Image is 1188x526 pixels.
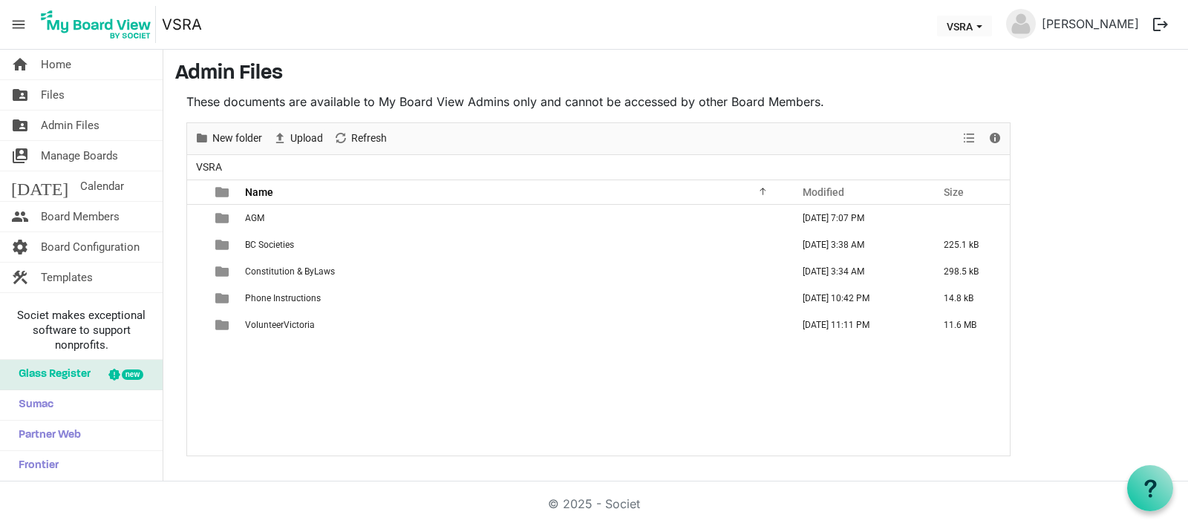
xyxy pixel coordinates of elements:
td: is template cell column header type [206,312,241,338]
span: Name [245,186,273,198]
a: My Board View Logo [36,6,162,43]
td: Phone Instructions is template cell column header Name [241,285,787,312]
td: July 09, 2025 10:42 PM column header Modified [787,285,928,312]
span: Upload [289,129,324,148]
a: [PERSON_NAME] [1036,9,1145,39]
span: Frontier [11,451,59,481]
span: [DATE] [11,171,68,201]
td: checkbox [187,231,206,258]
span: Phone Instructions [245,293,321,303]
span: menu [4,10,33,39]
div: New folder [189,123,267,154]
div: View [957,123,982,154]
span: Partner Web [11,421,81,450]
img: no-profile-picture.svg [1006,9,1036,39]
span: Manage Boards [41,141,118,171]
div: Upload [267,123,328,154]
a: VSRA [162,10,202,39]
span: folder_shared [11,80,29,110]
button: Details [985,129,1005,148]
td: July 09, 2025 11:11 PM column header Modified [787,312,928,338]
img: My Board View Logo [36,6,156,43]
button: Upload [270,129,326,148]
td: 14.8 kB is template cell column header Size [928,285,1010,312]
span: Admin Files [41,111,99,140]
td: July 08, 2025 3:34 AM column header Modified [787,258,928,285]
p: These documents are available to My Board View Admins only and cannot be accessed by other Board ... [186,93,1011,111]
td: is template cell column header type [206,258,241,285]
span: Glass Register [11,360,91,389]
span: Home [41,50,71,79]
td: AGM is template cell column header Name [241,205,787,231]
td: checkbox [187,258,206,285]
span: settings [11,232,29,262]
td: is template cell column header Size [928,205,1010,231]
span: Societ makes exceptional software to support nonprofits. [7,308,156,352]
td: is template cell column header type [206,205,241,231]
span: Board Configuration [41,232,140,262]
span: Size [944,186,964,198]
span: people [11,202,29,231]
span: Board Members [41,202,120,231]
span: New folder [211,129,264,148]
span: switch_account [11,141,29,171]
td: is template cell column header type [206,285,241,312]
span: Sumac [11,390,53,420]
span: Refresh [350,129,388,148]
div: Details [982,123,1008,154]
button: VSRA dropdownbutton [937,16,992,36]
span: BC Societies [245,240,294,250]
span: Files [41,80,65,110]
button: New folder [192,129,265,148]
span: AGM [245,213,264,223]
button: Refresh [331,129,390,148]
td: 225.1 kB is template cell column header Size [928,231,1010,258]
span: VSRA [193,158,225,177]
td: 298.5 kB is template cell column header Size [928,258,1010,285]
td: is template cell column header type [206,231,241,258]
span: Calendar [80,171,124,201]
td: 11.6 MB is template cell column header Size [928,312,1010,338]
h3: Admin Files [175,62,1176,87]
td: Constitution & ByLaws is template cell column header Name [241,258,787,285]
td: July 08, 2025 3:38 AM column header Modified [787,231,928,258]
button: logout [1145,9,1176,40]
td: checkbox [187,312,206,338]
div: new [122,369,143,380]
span: Templates [41,263,93,292]
button: View dropdownbutton [960,129,978,148]
span: Constitution & ByLaws [245,266,335,277]
span: VolunteerVictoria [245,320,315,330]
span: Modified [803,186,844,198]
td: checkbox [187,205,206,231]
td: VolunteerVictoria is template cell column header Name [241,312,787,338]
td: April 14, 2025 7:07 PM column header Modified [787,205,928,231]
td: checkbox [187,285,206,312]
div: Refresh [328,123,392,154]
td: BC Societies is template cell column header Name [241,231,787,258]
span: folder_shared [11,111,29,140]
span: construction [11,263,29,292]
span: home [11,50,29,79]
a: © 2025 - Societ [548,496,640,511]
